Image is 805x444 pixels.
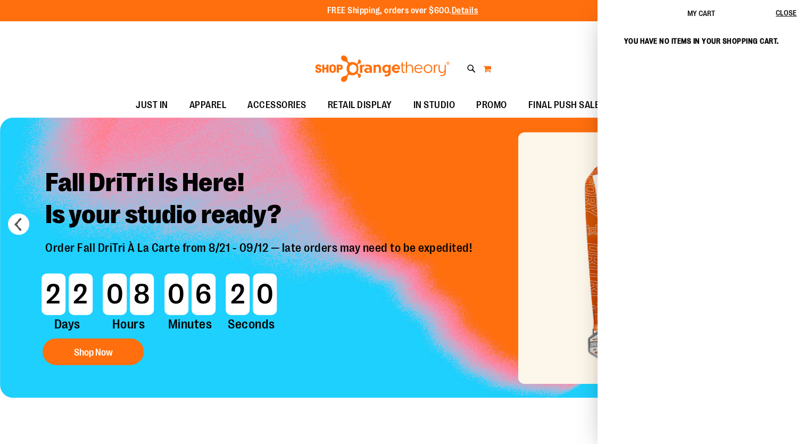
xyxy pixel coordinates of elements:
[103,274,127,315] span: 0
[125,93,179,118] a: JUST IN
[476,93,507,117] span: PROMO
[328,93,392,117] span: RETAIL DISPLAY
[247,93,306,117] span: ACCESSORIES
[413,93,455,117] span: IN STUDIO
[313,55,451,82] img: Shop Orangetheory
[163,315,217,333] span: Minutes
[253,274,277,315] span: 0
[69,274,93,315] span: 2
[164,274,188,315] span: 0
[189,93,227,117] span: APPAREL
[237,93,317,118] a: ACCESSORIES
[136,93,168,117] span: JUST IN
[776,9,796,17] span: Close
[327,5,478,17] p: FREE Shipping, orders over $600.
[624,37,779,45] span: You have no items in your shopping cart.
[43,338,144,365] button: Shop Now
[224,315,278,333] span: Seconds
[518,93,611,118] a: FINAL PUSH SALE
[37,241,483,268] p: Order Fall DriTri À La Carte from 8/21 - 09/12 — late orders may need to be expedited!
[8,213,29,235] button: prev
[403,93,466,118] a: IN STUDIO
[452,6,478,15] a: Details
[687,9,715,18] span: My Cart
[130,274,154,315] span: 8
[40,315,94,333] span: Days
[179,93,237,118] a: APPAREL
[317,93,403,118] a: RETAIL DISPLAY
[192,274,215,315] span: 6
[528,93,600,117] span: FINAL PUSH SALE
[466,93,518,118] a: PROMO
[37,159,483,241] h2: Fall DriTri Is Here! Is your studio ready?
[101,315,155,333] span: Hours
[42,274,65,315] span: 2
[226,274,250,315] span: 2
